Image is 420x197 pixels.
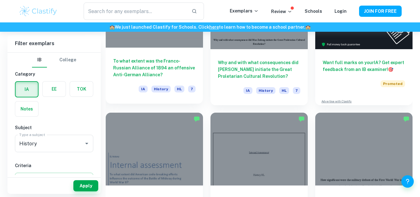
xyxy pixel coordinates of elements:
[194,116,200,122] img: Marked
[59,53,76,68] button: College
[15,101,38,116] button: Notes
[218,59,300,80] h6: Why and with what consequences did [PERSON_NAME] initiate the Great Proletarian Cultural Revolution?
[43,82,66,96] button: EE
[359,6,402,17] button: JOIN FOR FREE
[15,162,93,169] h6: Criteria
[15,124,93,131] h6: Subject
[70,82,93,96] button: TOK
[279,87,289,94] span: HL
[401,175,414,188] button: Help and Feedback
[230,7,259,14] p: Exemplars
[305,25,311,30] span: 🏫
[323,59,405,73] h6: Want full marks on your IA ? Get expert feedback from an IB examiner!
[84,2,186,20] input: Search for any exemplars...
[7,35,101,52] h6: Filter exemplars
[256,87,275,94] span: History
[1,24,419,30] h6: We just launched Clastify for Schools. Click to learn how to become a school partner.
[403,116,409,122] img: Marked
[209,25,219,30] a: here
[151,86,171,92] span: History
[174,86,184,92] span: HL
[243,87,252,94] span: IA
[32,53,47,68] button: IB
[271,8,292,15] p: Review
[32,53,76,68] div: Filter type choice
[19,132,45,137] label: Type a subject
[16,82,38,97] button: IA
[305,9,322,14] a: Schools
[73,180,98,191] button: Apply
[335,9,347,14] a: Login
[298,116,305,122] img: Marked
[19,5,58,17] img: Clastify logo
[381,80,405,87] span: Promoted
[113,58,196,78] h6: To what extent was the Franco-Russian Alliance of 1894 an offensive Anti-German Alliance?
[188,86,196,92] span: 7
[388,67,393,72] span: 🎯
[82,139,91,148] button: Open
[139,86,148,92] span: IA
[293,87,300,94] span: 7
[15,71,93,77] h6: Category
[321,99,352,104] a: Advertise with Clastify
[15,173,93,184] button: Select
[109,25,115,30] span: 🏫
